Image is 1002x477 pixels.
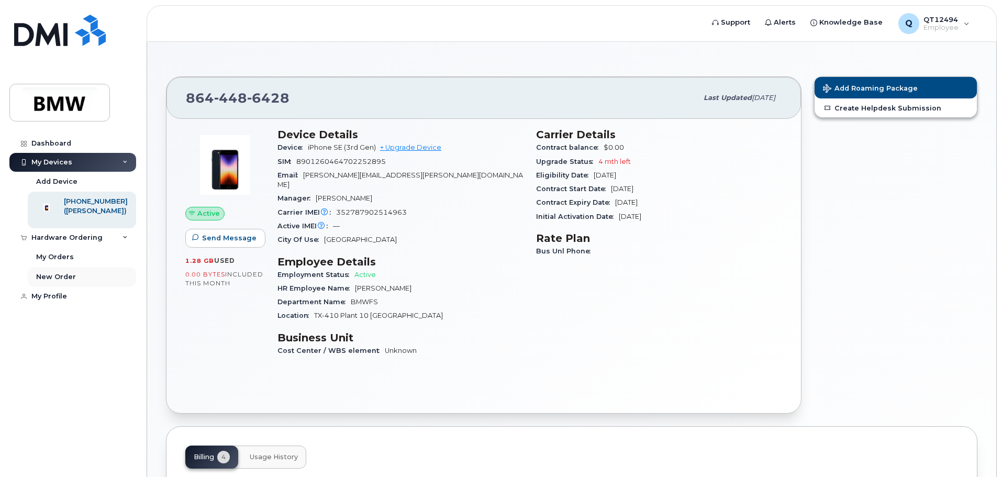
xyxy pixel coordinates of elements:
span: Manager [277,194,316,202]
h3: Rate Plan [536,232,782,245]
span: [DATE] [752,94,775,102]
span: Contract balance [536,143,604,151]
span: BMWFS [351,298,378,306]
span: [PERSON_NAME][EMAIL_ADDRESS][PERSON_NAME][DOMAIN_NAME] [277,171,523,188]
span: 448 [214,90,247,106]
span: Bus Unl Phone [536,247,596,255]
span: [DATE] [615,198,638,206]
span: Contract Expiry Date [536,198,615,206]
span: Device [277,143,308,151]
span: Active [354,271,376,279]
span: Active [197,208,220,218]
span: Last updated [704,94,752,102]
span: $0.00 [604,143,624,151]
h3: Carrier Details [536,128,782,141]
span: Location [277,312,314,319]
span: [PERSON_NAME] [316,194,372,202]
h3: Business Unit [277,331,524,344]
span: [DATE] [594,171,616,179]
span: Department Name [277,298,351,306]
span: Upgrade Status [536,158,598,165]
span: 864 [186,90,290,106]
span: 1.28 GB [185,257,214,264]
span: 8901260464702252895 [296,158,386,165]
h3: Employee Details [277,256,524,268]
span: Active IMEI [277,222,333,230]
span: TX-410 Plant 10 [GEOGRAPHIC_DATA] [314,312,443,319]
span: SIM [277,158,296,165]
span: Employment Status [277,271,354,279]
span: [GEOGRAPHIC_DATA] [324,236,397,243]
span: Initial Activation Date [536,213,619,220]
span: 6428 [247,90,290,106]
span: [DATE] [619,213,641,220]
span: Add Roaming Package [823,84,918,94]
span: City Of Use [277,236,324,243]
span: used [214,257,235,264]
span: Carrier IMEI [277,208,336,216]
a: + Upgrade Device [380,143,441,151]
button: Send Message [185,229,265,248]
iframe: Messenger Launcher [956,431,994,469]
span: Contract Start Date [536,185,611,193]
span: Send Message [202,233,257,243]
span: 4 mth left [598,158,631,165]
h3: Device Details [277,128,524,141]
span: 352787902514963 [336,208,407,216]
span: Usage History [250,453,298,461]
img: image20231002-3703462-1angbar.jpeg [194,134,257,196]
span: iPhone SE (3rd Gen) [308,143,376,151]
span: — [333,222,340,230]
span: Email [277,171,303,179]
span: 0.00 Bytes [185,271,225,278]
span: Unknown [385,347,417,354]
a: Create Helpdesk Submission [815,98,977,117]
span: Eligibility Date [536,171,594,179]
span: [DATE] [611,185,633,193]
span: HR Employee Name [277,284,355,292]
span: [PERSON_NAME] [355,284,411,292]
span: Cost Center / WBS element [277,347,385,354]
button: Add Roaming Package [815,77,977,98]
